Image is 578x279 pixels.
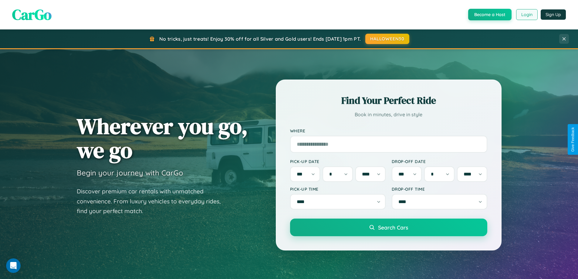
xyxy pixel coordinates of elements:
[392,186,487,192] label: Drop-off Time
[290,128,487,133] label: Where
[392,159,487,164] label: Drop-off Date
[516,9,538,20] button: Login
[290,110,487,119] p: Book in minutes, drive in style
[290,94,487,107] h2: Find Your Perfect Ride
[571,127,575,152] div: Give Feedback
[541,9,566,20] button: Sign Up
[290,159,386,164] label: Pick-up Date
[77,114,248,162] h1: Wherever you go, we go
[290,219,487,236] button: Search Cars
[365,34,409,44] button: HALLOWEEN30
[6,258,21,273] iframe: Intercom live chat
[12,5,52,25] span: CarGo
[77,168,183,177] h3: Begin your journey with CarGo
[378,224,408,231] span: Search Cars
[290,186,386,192] label: Pick-up Time
[159,36,361,42] span: No tricks, just treats! Enjoy 30% off for all Silver and Gold users! Ends [DATE] 1pm PT.
[77,186,228,216] p: Discover premium car rentals with unmatched convenience. From luxury vehicles to everyday rides, ...
[468,9,512,20] button: Become a Host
